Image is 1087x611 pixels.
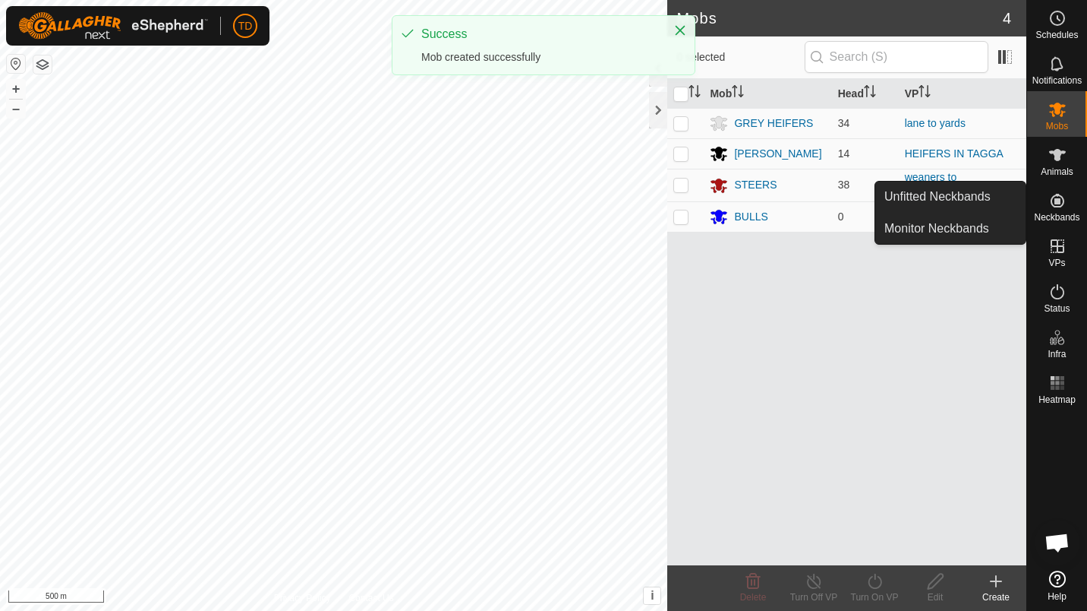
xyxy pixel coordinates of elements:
a: weaners to [STREET_ADDRESS] [905,171,1010,199]
a: lane to yards [905,117,966,129]
span: i [651,589,654,602]
a: Open chat [1035,520,1080,565]
span: 38 [838,179,850,191]
th: Mob [704,79,831,109]
button: – [7,100,25,118]
button: Map Layers [33,55,52,74]
button: i [644,587,660,604]
span: Infra [1048,350,1066,359]
div: Turn Off VP [783,590,844,604]
span: TD [238,18,253,34]
a: Monitor Neckbands [875,214,1026,244]
div: Create [966,590,1026,604]
a: HEIFERS IN TAGGA [905,147,1004,160]
a: Unfitted Neckbands [875,182,1026,212]
div: GREY HEIFERS [734,116,813,131]
span: Animals [1041,167,1073,176]
span: Delete [740,592,767,603]
span: Help [1048,592,1067,601]
span: 4 [1003,7,1011,30]
div: Turn On VP [844,590,905,604]
span: Notifications [1032,76,1082,85]
p-sorticon: Activate to sort [688,87,701,100]
span: Heatmap [1038,395,1076,404]
img: Gallagher Logo [18,12,208,40]
div: Success [421,25,658,43]
button: Close [670,20,691,41]
span: 34 [838,117,850,129]
a: Privacy Policy [274,591,331,605]
th: Head [832,79,899,109]
div: STEERS [734,177,777,193]
div: Mob created successfully [421,49,658,65]
h2: Mobs [676,9,1002,27]
button: + [7,80,25,98]
span: Status [1044,304,1070,313]
th: VP [899,79,1026,109]
span: Monitor Neckbands [884,220,989,238]
p-sorticon: Activate to sort [732,87,744,100]
a: Help [1027,565,1087,607]
span: Neckbands [1034,213,1079,222]
span: 0 selected [676,49,804,65]
span: 0 [838,211,844,223]
p-sorticon: Activate to sort [918,87,931,100]
button: Reset Map [7,55,25,73]
span: Mobs [1046,122,1068,131]
input: Search (S) [805,41,988,73]
a: Contact Us [348,591,393,605]
div: BULLS [734,209,767,225]
span: 14 [838,147,850,160]
span: VPs [1048,258,1065,268]
p-sorticon: Activate to sort [864,87,876,100]
span: Unfitted Neckbands [884,188,991,206]
span: Schedules [1035,30,1078,40]
div: Edit [905,590,966,604]
div: [PERSON_NAME] [734,146,821,162]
